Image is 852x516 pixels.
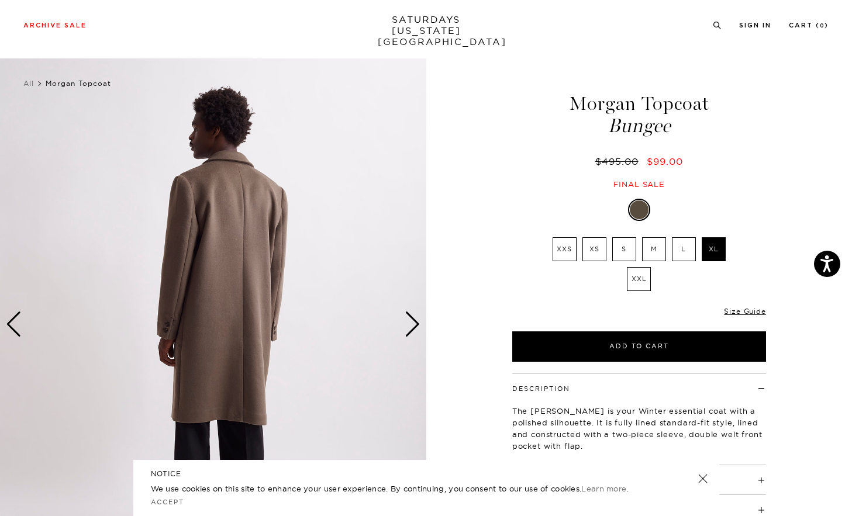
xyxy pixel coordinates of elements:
span: Morgan Topcoat [46,79,111,88]
a: All [23,79,34,88]
span: $99.00 [647,155,683,167]
label: M [642,237,666,261]
div: Previous slide [6,311,22,337]
button: Add to Cart [512,331,766,362]
a: Cart (0) [789,22,829,29]
del: $495.00 [595,155,643,167]
small: 0 [820,23,825,29]
button: Description [512,386,570,392]
a: Archive Sale [23,22,87,29]
a: Accept [151,498,185,506]
label: L [672,237,696,261]
h5: NOTICE [151,469,702,479]
div: Final sale [510,179,768,189]
label: XXL [627,267,651,291]
div: Next slide [405,311,420,337]
p: We use cookies on this site to enhance your user experience. By continuing, you consent to our us... [151,483,660,494]
label: XL [702,237,726,261]
a: Learn more [581,484,626,493]
h1: Morgan Topcoat [510,94,768,136]
p: The [PERSON_NAME] is your Winter essential coat with a polished silhouette. It is fully lined sta... [512,405,766,452]
a: Size Guide [724,307,765,316]
label: XS [582,237,606,261]
a: Sign In [739,22,771,29]
label: S [612,237,636,261]
a: SATURDAYS[US_STATE][GEOGRAPHIC_DATA] [378,14,474,47]
span: Bungee [510,116,768,136]
label: XXS [553,237,577,261]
